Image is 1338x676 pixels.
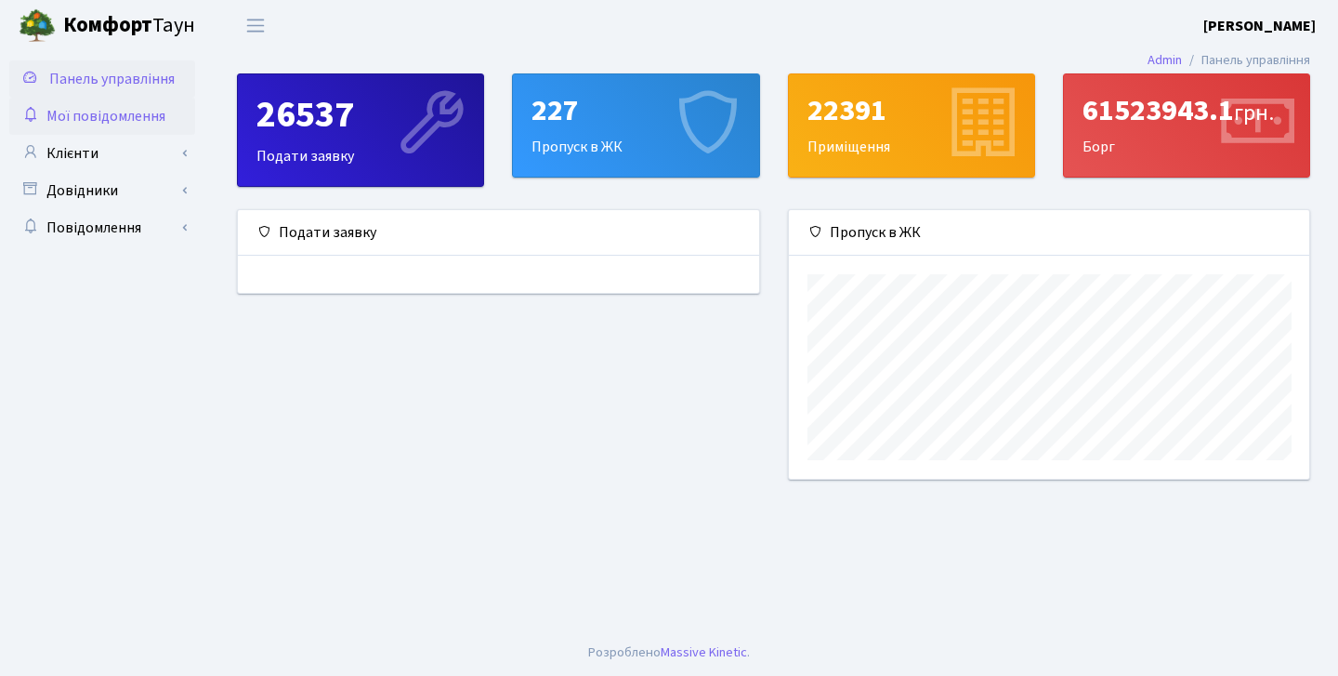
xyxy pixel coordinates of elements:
[237,73,484,187] a: 26537Подати заявку
[9,172,195,209] a: Довідники
[789,74,1034,177] div: Приміщення
[1082,93,1291,128] div: 61523943.1
[49,69,175,89] span: Панель управління
[232,10,279,41] button: Переключити навігацію
[1148,50,1182,70] a: Admin
[1203,15,1316,37] a: [PERSON_NAME]
[9,60,195,98] a: Панель управління
[63,10,195,42] span: Таун
[63,10,152,40] b: Комфорт
[1203,16,1316,36] b: [PERSON_NAME]
[19,7,56,45] img: logo.png
[46,106,165,126] span: Мої повідомлення
[512,73,759,178] a: 227Пропуск в ЖК
[9,98,195,135] a: Мої повідомлення
[789,210,1310,256] div: Пропуск в ЖК
[788,73,1035,178] a: 22391Приміщення
[238,74,483,186] div: Подати заявку
[9,135,195,172] a: Клієнти
[513,74,758,177] div: Пропуск в ЖК
[531,93,740,128] div: 227
[807,93,1016,128] div: 22391
[238,210,759,256] div: Подати заявку
[1120,41,1338,80] nav: breadcrumb
[1182,50,1310,71] li: Панель управління
[1064,74,1309,177] div: Борг
[588,643,750,663] div: Розроблено .
[256,93,465,138] div: 26537
[9,209,195,246] a: Повідомлення
[661,643,747,662] a: Massive Kinetic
